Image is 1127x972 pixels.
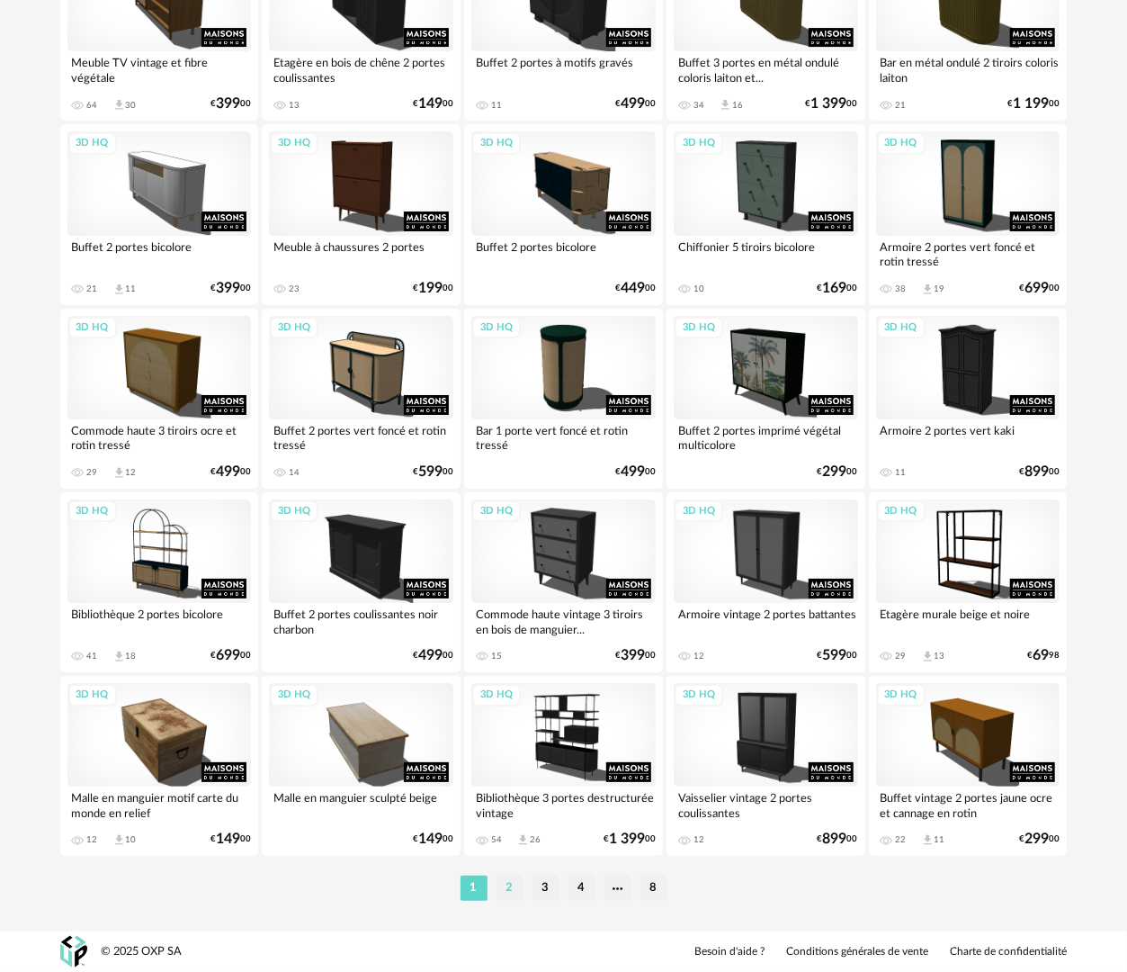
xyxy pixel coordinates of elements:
div: € 00 [818,833,858,845]
li: 8 [640,876,667,901]
div: 3D HQ [270,500,318,523]
span: Download icon [921,650,935,663]
div: 26 [530,834,541,845]
a: Charte de confidentialité [951,945,1068,959]
div: 3D HQ [270,317,318,339]
span: 899 [1024,466,1049,478]
div: Bibliothèque 3 portes destructurée vintage [471,787,656,823]
a: 3D HQ Buffet 2 portes imprimé végétal multicolore €29900 [666,309,865,489]
span: 599 [823,650,847,661]
a: 3D HQ Buffet 2 portes vert foncé et rotin tressé 14 €59900 [262,309,461,489]
div: Buffet vintage 2 portes jaune ocre et cannage en rotin [876,787,1060,823]
a: 3D HQ Meuble à chaussures 2 portes 23 €19900 [262,124,461,304]
div: 12 [126,467,137,478]
div: Vaisselier vintage 2 portes coulissantes [674,787,858,823]
div: 11 [935,834,945,845]
a: 3D HQ Armoire 2 portes vert kaki 11 €89900 [869,309,1068,489]
span: 69 [1033,650,1049,661]
div: € 00 [413,466,453,478]
div: 13 [289,100,300,111]
div: Buffet 2 portes à motifs gravés [471,51,656,87]
span: 149 [418,833,443,845]
div: 11 [896,467,907,478]
div: € 00 [1019,283,1060,294]
div: 22 [896,834,907,845]
div: 18 [126,651,137,661]
div: 3D HQ [472,500,521,523]
div: € 00 [806,98,858,110]
div: € 00 [210,466,251,478]
div: 3D HQ [472,684,521,706]
div: 12 [693,651,704,661]
span: 499 [216,466,240,478]
div: 3D HQ [877,684,926,706]
div: Meuble à chaussures 2 portes [269,236,453,272]
div: € 00 [1019,466,1060,478]
span: Download icon [921,283,935,296]
div: 34 [693,100,704,111]
div: Commode haute 3 tiroirs ocre et rotin tressé [67,419,252,455]
div: € 00 [210,650,251,661]
a: 3D HQ Bar 1 porte vert foncé et rotin tressé €49900 [464,309,663,489]
li: 2 [496,876,523,901]
div: Chiffonier 5 tiroirs bicolore [674,236,858,272]
li: 1 [461,876,487,901]
div: 3D HQ [675,500,723,523]
li: 4 [568,876,595,901]
div: € 00 [413,283,453,294]
div: Armoire 2 portes vert foncé et rotin tressé [876,236,1060,272]
span: 299 [1024,833,1049,845]
div: € 00 [413,98,453,110]
div: 3D HQ [675,317,723,339]
div: 3D HQ [68,684,117,706]
a: 3D HQ Buffet 2 portes bicolore 21 Download icon 11 €39900 [60,124,259,304]
span: 599 [418,466,443,478]
div: € 00 [413,650,453,661]
span: Download icon [112,833,126,847]
a: 3D HQ Buffet vintage 2 portes jaune ocre et cannage en rotin 22 Download icon 11 €29900 [869,676,1068,856]
div: 3D HQ [877,132,926,155]
a: 3D HQ Buffet 2 portes bicolore €44900 [464,124,663,304]
span: 899 [823,833,847,845]
a: 3D HQ Armoire vintage 2 portes battantes 12 €59900 [666,492,865,672]
div: 3D HQ [68,500,117,523]
div: 3D HQ [472,317,521,339]
div: 3D HQ [270,684,318,706]
a: 3D HQ Etagère murale beige et noire 29 Download icon 13 €6998 [869,492,1068,672]
div: Bibliothèque 2 portes bicolore [67,603,252,639]
li: 3 [532,876,559,901]
div: Buffet 2 portes coulissantes noir charbon [269,603,453,639]
div: Bar en métal ondulé 2 tiroirs coloris laiton [876,51,1060,87]
a: Besoin d'aide ? [695,945,765,959]
span: Download icon [921,833,935,847]
div: 10 [693,283,704,294]
span: 449 [621,283,645,294]
span: 1 399 [811,98,847,110]
div: Bar 1 porte vert foncé et rotin tressé [471,419,656,455]
div: Armoire 2 portes vert kaki [876,419,1060,455]
div: € 00 [818,466,858,478]
div: 21 [896,100,907,111]
span: 199 [418,283,443,294]
div: 64 [87,100,98,111]
div: Meuble TV vintage et fibre végétale [67,51,252,87]
div: 3D HQ [270,132,318,155]
div: 11 [126,283,137,294]
span: Download icon [516,833,530,847]
div: Buffet 2 portes bicolore [67,236,252,272]
div: € 00 [818,650,858,661]
div: € 00 [615,466,656,478]
div: 16 [732,100,743,111]
div: 3D HQ [68,132,117,155]
div: 29 [87,467,98,478]
div: 41 [87,651,98,661]
div: 3D HQ [675,684,723,706]
div: Malle en manguier motif carte du monde en relief [67,787,252,823]
div: Buffet 2 portes vert foncé et rotin tressé [269,419,453,455]
div: Etagère en bois de chêne 2 portes coulissantes [269,51,453,87]
div: 30 [126,100,137,111]
div: 11 [491,100,502,111]
a: 3D HQ Chiffonier 5 tiroirs bicolore 10 €16900 [666,124,865,304]
div: 10 [126,834,137,845]
div: 3D HQ [675,132,723,155]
